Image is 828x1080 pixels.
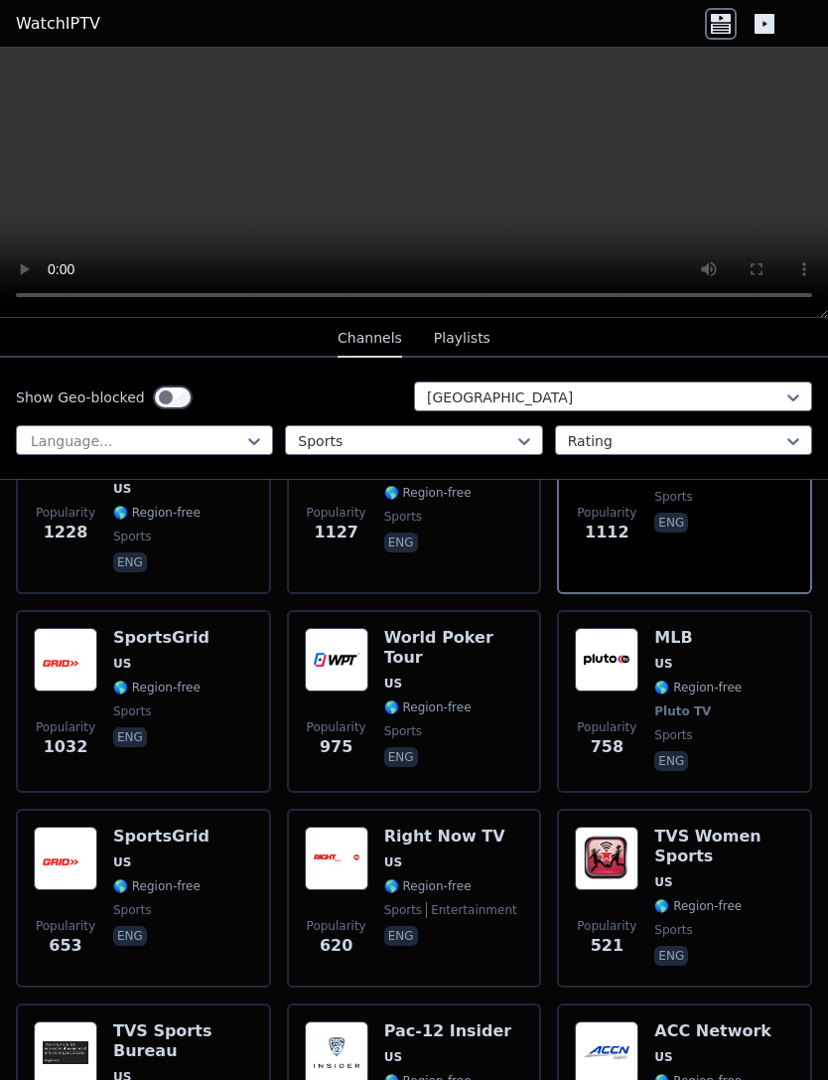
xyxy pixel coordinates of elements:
[305,827,368,890] img: Right Now TV
[384,723,422,739] span: sports
[654,898,742,914] span: 🌎 Region-free
[113,628,209,648] h6: SportsGrid
[36,505,95,521] span: Popularity
[654,727,692,743] span: sports
[591,934,623,958] span: 521
[320,735,352,759] span: 975
[113,656,131,672] span: US
[113,926,147,946] p: eng
[320,934,352,958] span: 620
[654,874,672,890] span: US
[113,827,209,847] h6: SportsGrid
[577,719,636,735] span: Popularity
[654,513,688,533] p: eng
[384,485,472,501] span: 🌎 Region-free
[34,827,97,890] img: SportsGrid
[575,628,638,692] img: MLB
[426,902,517,918] span: entertainment
[338,320,402,358] button: Channels
[384,747,418,767] p: eng
[113,703,151,719] span: sports
[113,1021,253,1061] h6: TVS Sports Bureau
[654,489,692,505] span: sports
[384,878,472,894] span: 🌎 Region-free
[577,918,636,934] span: Popularity
[654,1049,672,1065] span: US
[654,680,742,695] span: 🌎 Region-free
[113,481,131,497] span: US
[384,699,472,715] span: 🌎 Region-free
[307,918,366,934] span: Popularity
[575,827,638,890] img: TVS Women Sports
[113,552,147,572] p: eng
[305,628,368,692] img: World Poker Tour
[577,505,636,521] span: Popularity
[384,509,422,525] span: sports
[654,751,688,771] p: eng
[585,521,629,544] span: 1112
[113,902,151,918] span: sports
[307,719,366,735] span: Popularity
[384,628,524,668] h6: World Poker Tour
[44,521,88,544] span: 1228
[384,827,517,847] h6: Right Now TV
[384,902,422,918] span: sports
[113,505,201,521] span: 🌎 Region-free
[654,703,711,719] span: Pluto TV
[16,12,100,36] a: WatchIPTV
[49,934,81,958] span: 653
[434,320,490,358] button: Playlists
[384,1021,512,1041] h6: Pac-12 Insider
[307,505,366,521] span: Popularity
[113,529,151,544] span: sports
[314,521,358,544] span: 1127
[384,854,402,870] span: US
[654,827,794,866] h6: TVS Women Sports
[384,533,418,552] p: eng
[44,735,88,759] span: 1032
[36,918,95,934] span: Popularity
[384,1049,402,1065] span: US
[654,946,688,966] p: eng
[113,878,201,894] span: 🌎 Region-free
[654,1021,771,1041] h6: ACC Network
[384,926,418,946] p: eng
[591,735,623,759] span: 758
[384,676,402,692] span: US
[34,628,97,692] img: SportsGrid
[36,719,95,735] span: Popularity
[16,387,145,407] label: Show Geo-blocked
[654,922,692,938] span: sports
[113,727,147,747] p: eng
[113,854,131,870] span: US
[654,656,672,672] span: US
[113,680,201,695] span: 🌎 Region-free
[654,628,742,648] h6: MLB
